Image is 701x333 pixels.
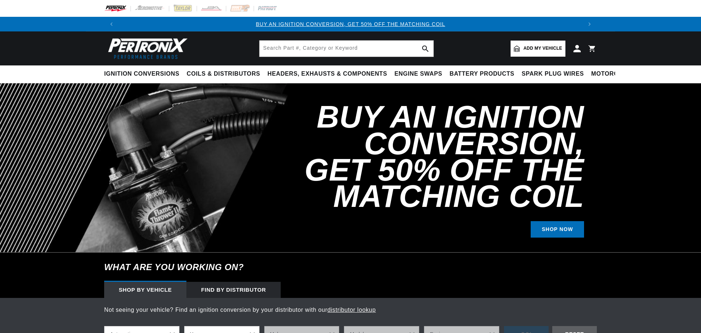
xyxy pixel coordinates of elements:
summary: Spark Plug Wires [518,65,587,83]
div: Shop by vehicle [104,282,186,298]
summary: Motorcycle [588,65,639,83]
button: search button [417,41,433,57]
div: Announcement [119,20,582,28]
a: distributor lookup [327,307,376,313]
summary: Battery Products [446,65,518,83]
h6: What are you working on? [86,253,615,282]
p: Not seeing your vehicle? Find an ignition conversion by your distributor with our [104,305,597,315]
span: Add my vehicle [523,45,562,52]
summary: Engine Swaps [391,65,446,83]
div: 1 of 3 [119,20,582,28]
slideshow-component: Translation missing: en.sections.announcements.announcement_bar [86,17,615,31]
a: BUY AN IGNITION CONVERSION, GET 50% OFF THE MATCHING COIL [256,21,445,27]
span: Ignition Conversions [104,70,179,78]
span: Battery Products [450,70,514,78]
a: SHOP NOW [531,221,584,238]
h2: Buy an Ignition Conversion, Get 50% off the Matching Coil [272,104,584,209]
div: Find by Distributor [186,282,281,298]
input: Search Part #, Category or Keyword [259,41,433,57]
span: Coils & Distributors [187,70,260,78]
span: Motorcycle [591,70,635,78]
summary: Headers, Exhausts & Components [264,65,391,83]
button: Translation missing: en.sections.announcements.previous_announcement [104,17,119,31]
a: Add my vehicle [511,41,565,57]
span: Spark Plug Wires [522,70,584,78]
span: Engine Swaps [394,70,442,78]
img: Pertronix [104,36,188,61]
summary: Ignition Conversions [104,65,183,83]
span: Headers, Exhausts & Components [268,70,387,78]
button: Translation missing: en.sections.announcements.next_announcement [582,17,597,31]
summary: Coils & Distributors [183,65,264,83]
